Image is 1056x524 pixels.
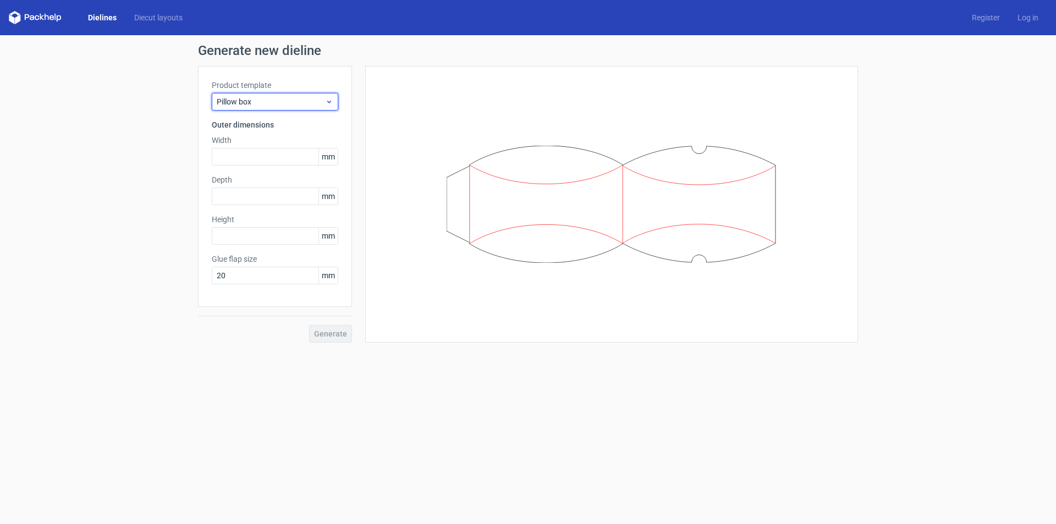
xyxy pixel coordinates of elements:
[212,214,338,225] label: Height
[125,12,191,23] a: Diecut layouts
[963,12,1009,23] a: Register
[79,12,125,23] a: Dielines
[318,188,338,205] span: mm
[217,96,325,107] span: Pillow box
[318,228,338,244] span: mm
[212,119,338,130] h3: Outer dimensions
[212,174,338,185] label: Depth
[1009,12,1047,23] a: Log in
[212,253,338,264] label: Glue flap size
[212,80,338,91] label: Product template
[198,44,858,57] h1: Generate new dieline
[318,267,338,284] span: mm
[318,148,338,165] span: mm
[212,135,338,146] label: Width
